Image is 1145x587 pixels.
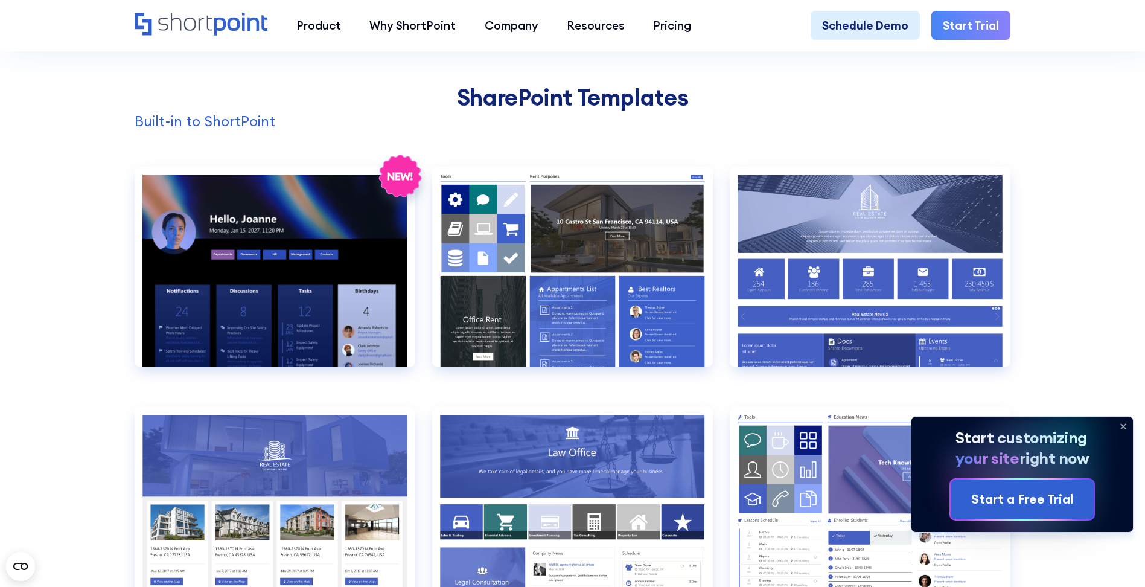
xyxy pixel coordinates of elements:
a: Why ShortPoint [356,11,470,39]
a: Home [135,13,268,37]
a: Communication [135,167,415,390]
div: Company [485,17,538,34]
a: Schedule Demo [811,11,920,39]
div: Pricing [653,17,691,34]
a: Resources [552,11,639,39]
p: Built-in to ShortPoint [135,111,1010,132]
div: Why ShortPoint [369,17,456,34]
a: Pricing [639,11,706,39]
a: Documents 2 [730,167,1010,390]
a: Start Trial [931,11,1010,39]
a: Company [470,11,552,39]
div: Resources [567,17,625,34]
button: Open CMP widget [6,552,35,581]
a: Product [282,11,355,39]
h2: SharePoint Templates [135,84,1010,111]
a: Documents 1 [432,167,713,390]
a: Start a Free Trial [951,480,1094,519]
div: Start a Free Trial [971,490,1073,509]
div: Product [296,17,341,34]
